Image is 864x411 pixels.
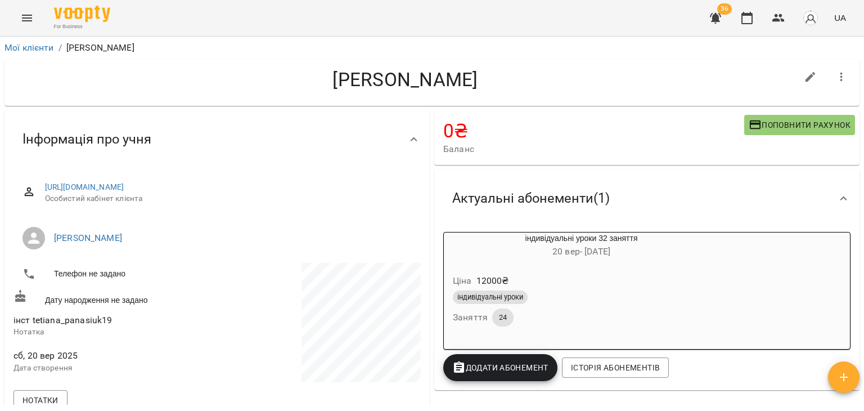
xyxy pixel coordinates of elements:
[54,6,110,22] img: Voopty Logo
[476,274,509,288] p: 12000 ₴
[54,233,122,243] a: [PERSON_NAME]
[22,131,151,148] span: Інформація про учня
[830,7,850,28] button: UA
[749,118,850,132] span: Поповнити рахунок
[744,115,855,135] button: Поповнити рахунок
[13,68,797,91] h4: [PERSON_NAME]
[4,42,54,53] a: Мої клієнти
[434,169,859,227] div: Актуальні абонементи(1)
[571,361,660,374] span: Історія абонементів
[13,363,215,374] p: Дата створення
[4,110,430,168] div: Інформація про учня
[452,361,548,374] span: Додати Абонемент
[453,310,488,325] h6: Заняття
[22,394,58,407] span: Нотатки
[13,390,67,410] button: Нотатки
[58,41,62,55] li: /
[443,119,744,142] h4: 0 ₴
[54,23,110,30] span: For Business
[45,182,124,191] a: [URL][DOMAIN_NAME]
[13,5,40,32] button: Menu
[444,233,719,260] div: індивідуальні уроки 32 заняття
[717,3,732,15] span: 36
[13,349,215,363] span: сб, 20 вер 2025
[803,10,818,26] img: avatar_s.png
[4,41,859,55] nav: breadcrumb
[13,315,112,325] span: інст tetiana_panasiuk19
[45,193,412,204] span: Особистий кабінет клієнта
[13,263,215,285] li: Телефон не задано
[443,354,557,381] button: Додати Абонемент
[452,190,610,207] span: Актуальні абонементи ( 1 )
[562,358,669,378] button: Історія абонементів
[11,287,217,308] div: Дату народження не задано
[453,273,472,289] h6: Ціна
[834,12,846,24] span: UA
[444,233,719,340] button: індивідуальні уроки 32 заняття20 вер- [DATE]Ціна12000₴індивідуальні урокиЗаняття24
[66,41,134,55] p: [PERSON_NAME]
[552,246,610,257] span: 20 вер - [DATE]
[13,327,215,338] p: Нотатка
[443,142,744,156] span: Баланс
[453,292,528,302] span: індивідуальні уроки
[492,312,514,323] span: 24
